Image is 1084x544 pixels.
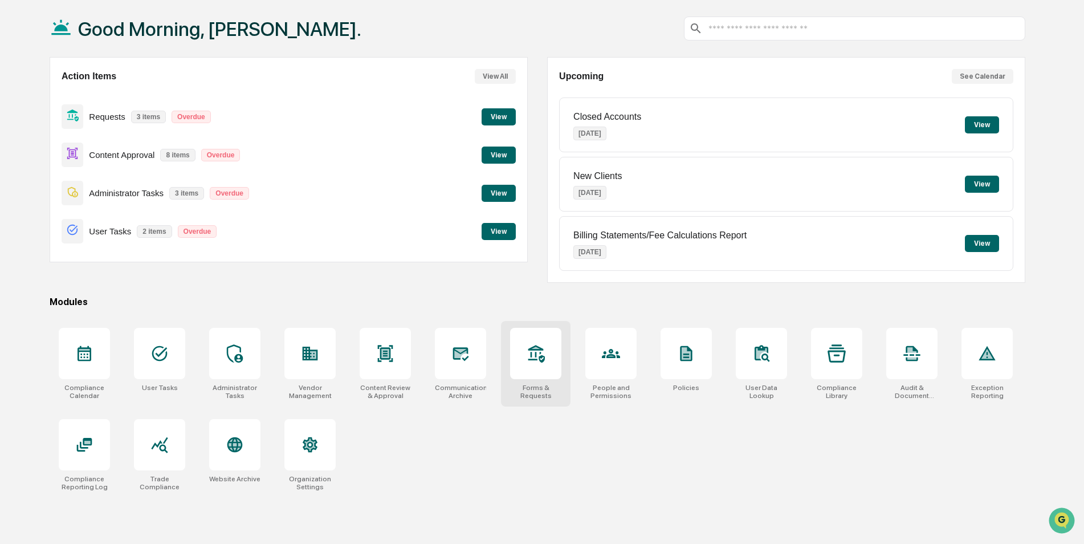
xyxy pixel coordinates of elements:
[952,69,1013,84] button: See Calendar
[59,475,110,491] div: Compliance Reporting Log
[482,111,516,121] a: View
[11,145,21,154] div: 🖐️
[435,384,486,400] div: Communications Archive
[62,71,116,82] h2: Action Items
[194,91,207,104] button: Start new chat
[11,24,207,42] p: How can we help?
[83,145,92,154] div: 🗄️
[673,384,699,392] div: Policies
[80,193,138,202] a: Powered byPylon
[178,225,217,238] p: Overdue
[559,71,604,82] h2: Upcoming
[482,187,516,198] a: View
[360,384,411,400] div: Content Review & Approval
[510,384,561,400] div: Forms & Requests
[39,99,144,108] div: We're available if you need us!
[11,167,21,176] div: 🔎
[23,144,74,155] span: Preclearance
[811,384,862,400] div: Compliance Library
[209,384,260,400] div: Administrator Tasks
[482,185,516,202] button: View
[89,112,125,121] p: Requests
[89,150,154,160] p: Content Approval
[113,193,138,202] span: Pylon
[59,384,110,400] div: Compliance Calendar
[965,116,999,133] button: View
[172,111,211,123] p: Overdue
[965,235,999,252] button: View
[94,144,141,155] span: Attestations
[78,139,146,160] a: 🗄️Attestations
[961,384,1013,400] div: Exception Reporting
[573,171,622,181] p: New Clients
[50,297,1025,307] div: Modules
[89,188,164,198] p: Administrator Tasks
[7,161,76,181] a: 🔎Data Lookup
[585,384,637,400] div: People and Permissions
[134,475,185,491] div: Trade Compliance
[482,149,516,160] a: View
[965,176,999,193] button: View
[482,225,516,236] a: View
[23,165,72,177] span: Data Lookup
[573,186,606,200] p: [DATE]
[573,127,606,140] p: [DATE]
[142,384,178,392] div: User Tasks
[160,149,195,161] p: 8 items
[284,475,336,491] div: Organization Settings
[137,225,172,238] p: 2 items
[573,112,641,122] p: Closed Accounts
[89,226,131,236] p: User Tasks
[209,475,260,483] div: Website Archive
[210,187,249,200] p: Overdue
[482,223,516,240] button: View
[573,245,606,259] p: [DATE]
[482,108,516,125] button: View
[169,187,204,200] p: 3 items
[886,384,938,400] div: Audit & Document Logs
[39,87,187,99] div: Start new chat
[201,149,241,161] p: Overdue
[284,384,336,400] div: Vendor Management
[78,18,361,40] h1: Good Morning, [PERSON_NAME].
[475,69,516,84] button: View All
[573,230,747,241] p: Billing Statements/Fee Calculations Report
[131,111,166,123] p: 3 items
[11,87,32,108] img: 1746055101610-c473b297-6a78-478c-a979-82029cc54cd1
[7,139,78,160] a: 🖐️Preclearance
[736,384,787,400] div: User Data Lookup
[482,147,516,164] button: View
[1048,506,1078,537] iframe: Open customer support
